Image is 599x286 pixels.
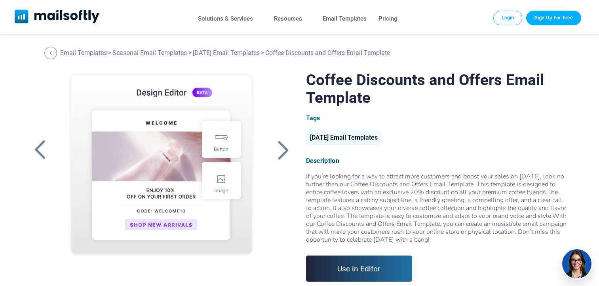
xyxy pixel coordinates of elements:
[526,11,581,25] a: Trial
[30,140,50,160] a: Back
[198,13,253,25] a: Solutions & Services
[306,114,569,122] div: Tags
[15,9,100,25] a: Mailsoftly
[306,130,382,145] div: [DATE] Email Templates
[44,47,59,59] a: Back
[306,172,569,244] div: If you’re looking for a way to attract more customers and boost your sales on [DATE], look no fur...
[56,71,267,269] a: Coffee Discounts and Offers Email Template
[274,140,293,160] a: Back
[274,13,302,25] a: Resources
[493,11,523,25] a: Login
[306,256,413,282] a: Use in Editor
[306,71,569,106] h1: Coffee Discounts and Offers Email Template
[112,49,187,57] a: Seasonal Email Templates
[323,13,367,25] a: Email Templates
[306,157,569,165] div: Description
[306,137,382,140] a: [DATE] Email Templates
[378,13,397,25] a: Pricing
[193,49,260,57] a: [DATE] Email Templates
[60,49,107,57] a: Email Templates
